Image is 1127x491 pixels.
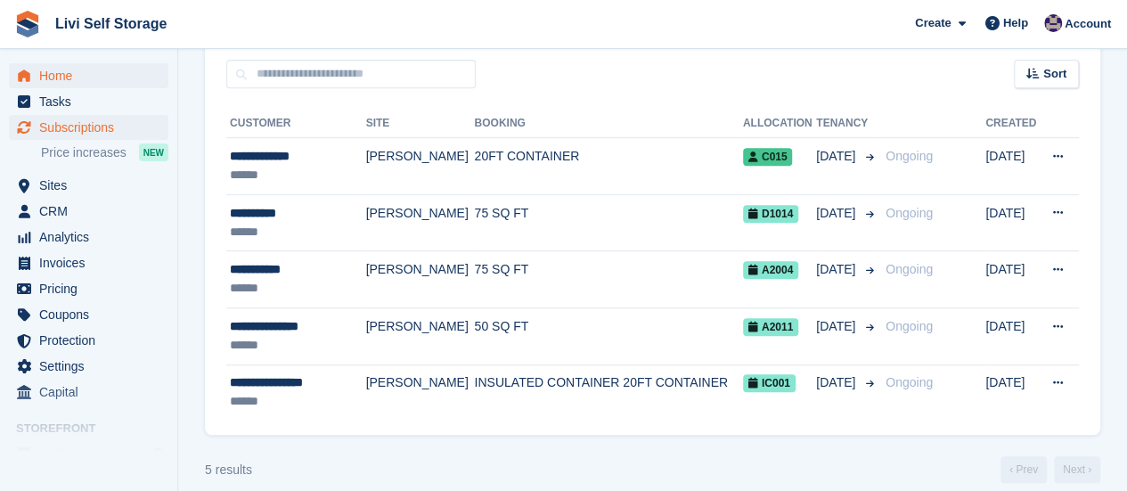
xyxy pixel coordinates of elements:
[366,194,475,251] td: [PERSON_NAME]
[743,374,796,392] span: IC001
[474,307,742,364] td: 50 SQ FT
[985,307,1040,364] td: [DATE]
[366,364,475,421] td: [PERSON_NAME]
[39,302,146,327] span: Coupons
[41,143,168,162] a: Price increases NEW
[997,456,1104,483] nav: Page
[985,251,1040,308] td: [DATE]
[39,380,146,405] span: Capital
[39,63,146,88] span: Home
[9,115,168,140] a: menu
[366,138,475,195] td: [PERSON_NAME]
[985,364,1040,421] td: [DATE]
[474,138,742,195] td: 20FT CONTAINER
[16,420,177,438] span: Storefront
[9,89,168,114] a: menu
[1044,14,1062,32] img: Jim
[139,143,168,161] div: NEW
[1003,14,1028,32] span: Help
[985,110,1040,138] th: Created
[816,110,878,138] th: Tenancy
[9,354,168,379] a: menu
[1043,65,1066,83] span: Sort
[886,262,933,276] span: Ongoing
[9,380,168,405] a: menu
[1054,456,1100,483] a: Next
[14,11,41,37] img: stora-icon-8386f47178a22dfd0bd8f6a31ec36ba5ce8667c1dd55bd0f319d3a0aa187defe.svg
[366,110,475,138] th: Site
[39,225,146,250] span: Analytics
[985,138,1040,195] td: [DATE]
[915,14,951,32] span: Create
[39,442,146,467] span: Online Store
[474,110,742,138] th: Booking
[743,148,793,166] span: C015
[743,261,798,279] span: A2004
[9,328,168,353] a: menu
[366,307,475,364] td: [PERSON_NAME]
[816,147,859,166] span: [DATE]
[816,260,859,279] span: [DATE]
[9,199,168,224] a: menu
[9,63,168,88] a: menu
[474,251,742,308] td: 75 SQ FT
[816,373,859,392] span: [DATE]
[1065,15,1111,33] span: Account
[41,144,127,161] span: Price increases
[39,115,146,140] span: Subscriptions
[816,317,859,336] span: [DATE]
[886,319,933,333] span: Ongoing
[226,110,366,138] th: Customer
[366,251,475,308] td: [PERSON_NAME]
[886,375,933,389] span: Ongoing
[147,444,168,465] a: Preview store
[39,354,146,379] span: Settings
[886,206,933,220] span: Ongoing
[39,276,146,301] span: Pricing
[985,194,1040,251] td: [DATE]
[9,276,168,301] a: menu
[743,205,798,223] span: D1014
[1000,456,1047,483] a: Previous
[9,442,168,467] a: menu
[474,194,742,251] td: 75 SQ FT
[743,318,798,336] span: A2011
[39,328,146,353] span: Protection
[9,225,168,250] a: menu
[816,204,859,223] span: [DATE]
[39,250,146,275] span: Invoices
[39,173,146,198] span: Sites
[9,173,168,198] a: menu
[39,89,146,114] span: Tasks
[205,461,252,479] div: 5 results
[474,364,742,421] td: INSULATED CONTAINER 20FT CONTAINER
[39,199,146,224] span: CRM
[886,149,933,163] span: Ongoing
[9,250,168,275] a: menu
[48,9,174,38] a: Livi Self Storage
[9,302,168,327] a: menu
[743,110,816,138] th: Allocation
